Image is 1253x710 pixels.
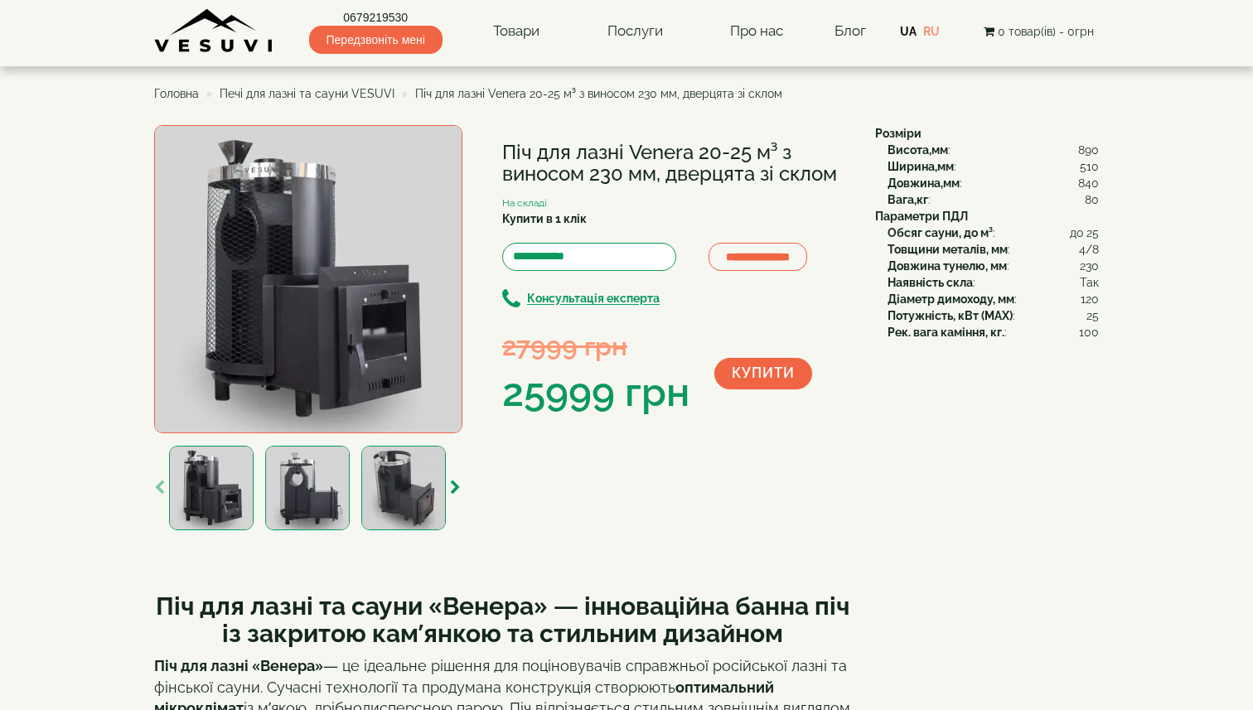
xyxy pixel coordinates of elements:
b: Довжина,мм [888,176,960,190]
div: : [888,241,1099,258]
b: Потужність, кВт (MAX) [888,309,1013,322]
a: RU [923,25,940,38]
a: Печі для лазні та сауни VESUVI [220,87,394,100]
div: : [888,158,1099,175]
label: Купити в 1 клік [502,210,587,227]
img: Піч для лазні Venera 20-25 м³ з виносом 230 мм, дверцята зі склом [361,446,446,530]
strong: Піч для лазні «Венера» [154,657,323,674]
div: : [888,225,1099,241]
div: : [888,291,1099,307]
div: : [888,324,1099,341]
div: : [888,142,1099,158]
div: 27999 грн [502,327,689,365]
a: Про нас [714,12,800,51]
span: 100 [1079,324,1099,341]
b: Ширина,мм [888,160,954,173]
a: Послуги [591,12,680,51]
div: 25999 грн [502,365,689,421]
span: Передзвоніть мені [309,26,443,54]
button: 0 товар(ів) - 0грн [979,22,1099,41]
b: Параметри ПДЛ [875,210,968,223]
a: 0679219530 [309,9,443,26]
div: : [888,307,1099,324]
div: : [888,274,1099,291]
a: Товари [477,12,556,51]
img: Піч для лазні Venera 20-25 м³ з виносом 230 мм, дверцята зі склом [154,125,462,433]
span: 0 товар(ів) - 0грн [998,25,1094,38]
h1: Піч для лазні Venera 20-25 м³ з виносом 230 мм, дверцята зі склом [502,142,850,186]
b: Розміри [875,127,922,140]
span: Піч для лазні Venera 20-25 м³ з виносом 230 мм, дверцята зі склом [415,87,782,100]
span: Так [1080,274,1099,291]
b: Вага,кг [888,193,928,206]
span: 80 [1085,191,1099,208]
small: На складі [502,197,547,209]
img: Піч для лазні Venera 20-25 м³ з виносом 230 мм, дверцята зі склом [169,446,254,530]
span: 840 [1078,175,1099,191]
div: : [888,175,1099,191]
span: 4/8 [1079,241,1099,258]
a: Головна [154,87,199,100]
b: Рек. вага каміння, кг. [888,326,1004,339]
b: Наявність скла [888,276,973,289]
img: Піч для лазні Venera 20-25 м³ з виносом 230 мм, дверцята зі склом [265,446,350,530]
span: 230 [1080,258,1099,274]
span: до 25 [1070,225,1099,241]
b: Висота,мм [888,143,948,157]
b: Консультація експерта [527,292,660,306]
b: Довжина тунелю, мм [888,259,1007,273]
span: 890 [1078,142,1099,158]
div: : [888,258,1099,274]
button: Купити [714,358,812,389]
a: UA [900,25,917,38]
span: 510 [1080,158,1099,175]
span: 120 [1081,291,1099,307]
span: 25 [1086,307,1099,324]
b: Обсяг сауни, до м³ [888,226,993,239]
div: : [888,191,1099,208]
strong: Піч для лазні та сауни «Венера» — інноваційна банна піч із закритою кам’янкою та стильним дизайном [156,592,849,648]
b: Товщини металів, мм [888,243,1008,256]
img: Завод VESUVI [154,8,274,54]
b: Діаметр димоходу, мм [888,292,1014,306]
a: Блог [835,22,866,39]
